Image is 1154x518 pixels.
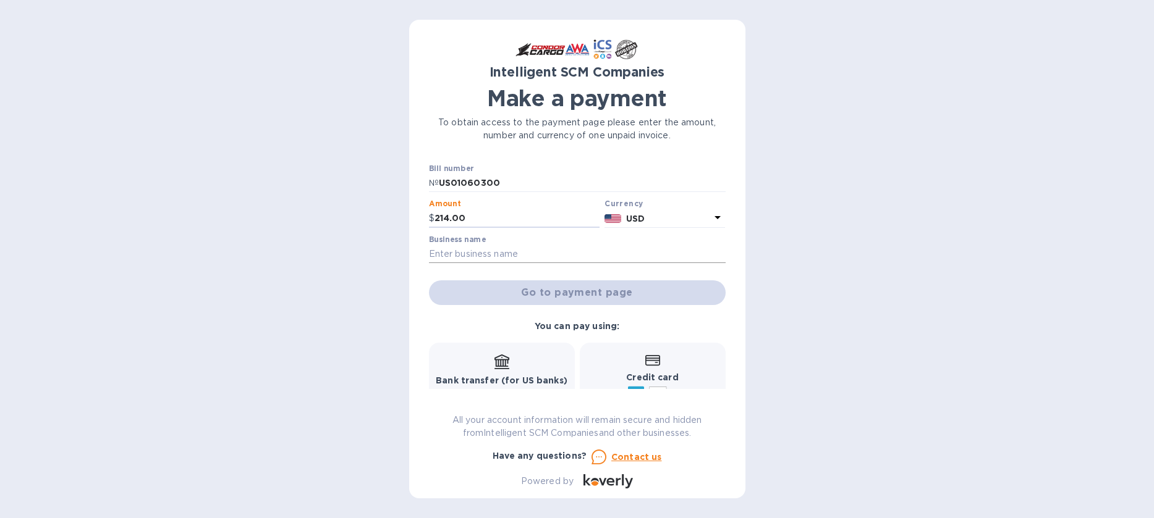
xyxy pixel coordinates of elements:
input: Enter business name [429,245,726,264]
u: Contact us [611,452,662,462]
p: To obtain access to the payment page please enter the amount, number and currency of one unpaid i... [429,116,726,142]
label: Bill number [429,165,473,172]
img: USD [605,214,621,223]
b: Currency [605,199,643,208]
label: Business name [429,236,486,243]
h1: Make a payment [429,85,726,111]
b: Credit card [626,372,678,382]
b: Have any questions? [493,451,587,461]
input: 0.00 [435,209,600,228]
p: № [429,177,439,190]
p: Powered by [521,475,574,488]
p: $ [429,212,435,225]
p: Free [436,387,567,400]
label: Amount [429,201,460,208]
b: USD [626,214,645,223]
input: Enter bill number [439,174,726,193]
b: Bank transfer (for US banks) [436,375,567,385]
b: You can pay using: [535,321,619,331]
b: Intelligent SCM Companies [490,64,665,80]
p: All your account information will remain secure and hidden from Intelligent SCM Companies and oth... [429,414,726,440]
